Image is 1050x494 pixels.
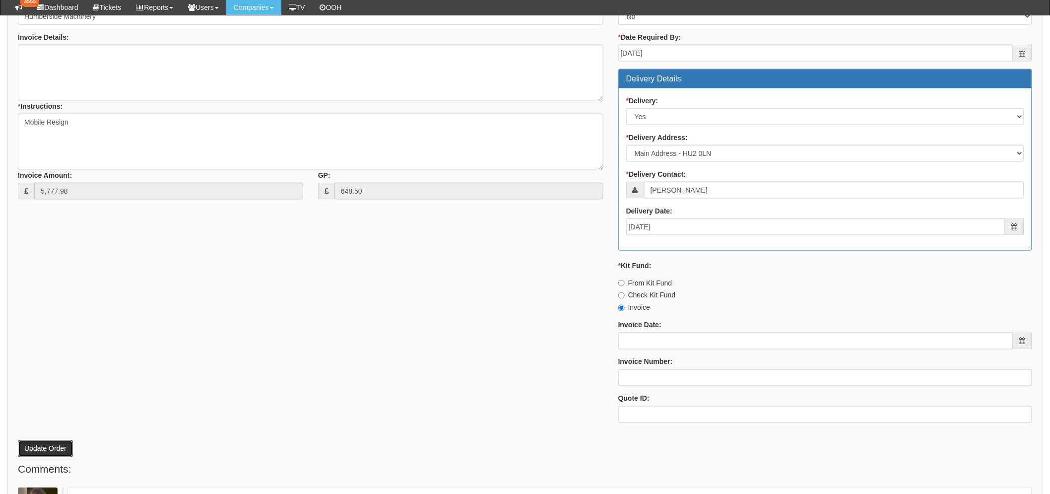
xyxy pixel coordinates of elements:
label: Kit Fund: [618,261,652,271]
label: Delivery Address: [626,133,688,142]
label: Check Kit Fund [618,290,676,300]
button: Update Order [18,440,73,457]
input: Invoice [618,305,625,311]
label: Delivery Contact: [626,169,686,179]
label: Invoice Number: [618,357,673,367]
label: Date Required By: [618,32,681,42]
input: From Kit Fund [618,280,625,286]
label: GP: [318,170,330,180]
label: Quote ID: [618,394,650,404]
h3: Delivery Details [626,74,1024,83]
label: Invoice [618,303,650,313]
label: Delivery Date: [626,206,672,216]
label: From Kit Fund [618,278,672,288]
legend: Comments: [18,462,71,478]
label: Invoice Details: [18,32,69,42]
label: Delivery: [626,96,658,106]
textarea: Mobile Resign [18,114,603,170]
label: Invoice Date: [618,320,661,330]
label: Invoice Amount: [18,170,72,180]
label: Instructions: [18,101,63,111]
input: Check Kit Fund [618,292,625,299]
